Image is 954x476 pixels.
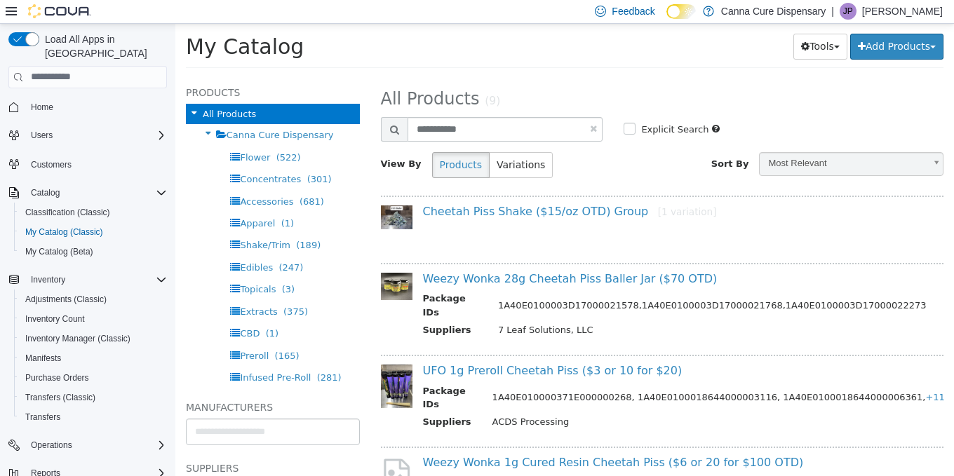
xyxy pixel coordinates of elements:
td: 7 Leaf Solutions, LLC [312,299,762,317]
span: Transfers [25,412,60,423]
span: (681) [124,172,149,183]
button: Transfers [14,407,173,427]
span: Load All Apps in [GEOGRAPHIC_DATA] [39,32,167,60]
span: Flower [65,128,95,139]
button: Purchase Orders [14,368,173,388]
a: Manifests [20,350,67,367]
th: Package IDs [248,360,307,391]
span: Edibles [65,238,98,249]
span: Inventory [25,271,167,288]
button: Products [257,128,314,154]
button: Adjustments (Classic) [14,290,173,309]
span: Feedback [612,4,654,18]
a: UFO 1g Preroll Cheetah Piss ($3 or 10 for $20) [248,340,507,353]
img: missing-image.png [206,433,237,467]
label: Explicit Search [462,99,533,113]
span: Infused Pre-Roll [65,348,135,359]
span: JP [843,3,853,20]
button: Inventory Manager (Classic) [14,329,173,348]
span: (281) [142,348,166,359]
span: Inventory Count [25,313,85,325]
span: Transfers (Classic) [20,389,167,406]
a: Most Relevant [584,128,768,152]
span: Operations [31,440,72,451]
span: Sort By [536,135,574,145]
button: Add Products [675,10,768,36]
button: Home [3,97,173,117]
button: Tools [618,10,672,36]
small: (9) [309,71,325,83]
span: Canna Cure Dispensary [51,106,159,116]
span: (522) [101,128,126,139]
span: (301) [132,150,156,161]
button: Inventory [3,270,173,290]
a: My Catalog (Beta) [20,243,99,260]
span: Home [31,102,53,113]
button: My Catalog (Beta) [14,242,173,261]
a: My Catalog (Classic) [20,224,109,240]
th: Suppliers [248,299,312,317]
span: Users [31,130,53,141]
span: CBD [65,304,84,315]
span: (189) [121,216,145,226]
span: Topicals [65,260,100,271]
span: Inventory Manager (Classic) [20,330,167,347]
a: Customers [25,156,77,173]
a: Classification (Classic) [20,204,116,221]
span: Catalog [25,184,167,201]
td: ACDS Processing [307,391,780,409]
span: Transfers [20,409,167,426]
span: My Catalog (Beta) [20,243,167,260]
button: Classification (Classic) [14,203,173,222]
span: Apparel [65,194,100,205]
span: Shake/Trim [65,216,115,226]
span: Transfers (Classic) [25,392,95,403]
span: My Catalog [11,11,128,35]
p: | [831,3,834,20]
span: Purchase Orders [20,369,167,386]
span: Customers [31,159,72,170]
a: Inventory Count [20,311,90,327]
span: Catalog [31,187,60,198]
a: Home [25,99,59,116]
button: Inventory [25,271,71,288]
td: 1A40E0100003D17000021578,1A40E0100003D17000021768,1A40E0100003D17000022273 [312,268,762,299]
h5: Products [11,60,184,77]
a: Weezy Wonka 1g Cured Resin Cheetah Piss ($6 or 20 for $100 OTD) [248,432,629,445]
span: Adjustments (Classic) [25,294,107,305]
span: All Products [206,65,304,85]
p: Canna Cure Dispensary [721,3,826,20]
span: Adjustments (Classic) [20,291,167,308]
span: My Catalog (Beta) [25,246,93,257]
a: Transfers [20,409,66,426]
button: Users [3,125,173,145]
span: All Products [27,85,81,95]
input: Dark Mode [666,4,696,19]
span: (375) [108,283,133,293]
span: (1) [90,304,103,315]
th: Package IDs [248,268,312,299]
span: 1A40E010000371E000000268, 1A40E0100018644000003116, 1A40E0100018644000006361, [317,368,770,379]
button: Customers [3,154,173,174]
span: Manifests [25,353,61,364]
span: Classification (Classic) [20,204,167,221]
button: Users [25,127,58,144]
p: [PERSON_NAME] [862,3,943,20]
img: Cova [28,4,91,18]
button: My Catalog (Classic) [14,222,173,242]
button: Catalog [25,184,65,201]
span: Users [25,127,167,144]
span: (3) [107,260,119,271]
span: Inventory [31,274,65,285]
span: My Catalog (Classic) [20,224,167,240]
span: My Catalog (Classic) [25,226,103,238]
img: 150 [206,249,237,276]
button: Inventory Count [14,309,173,329]
a: Purchase Orders [20,369,95,386]
span: Home [25,98,167,116]
a: Weezy Wonka 28g Cheetah Piss Baller Jar ($70 OTD) [248,248,542,261]
span: Operations [25,437,167,454]
button: Manifests [14,348,173,368]
h5: Suppliers [11,436,184,453]
span: Manifests [20,350,167,367]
